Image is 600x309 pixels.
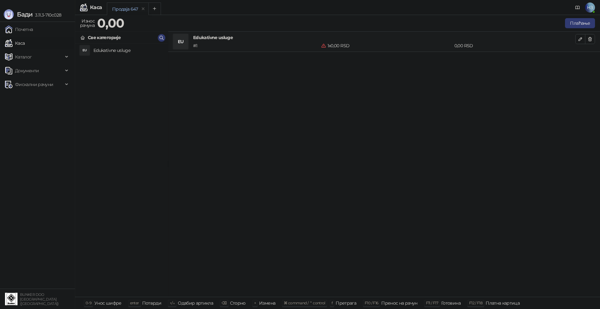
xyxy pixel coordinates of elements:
div: Платна картица [486,299,520,307]
div: Сторно [230,299,246,307]
span: F12 / F18 [469,301,482,305]
div: EU [173,34,188,49]
span: Каталог [15,51,32,63]
span: F10 / F16 [365,301,378,305]
button: Плаћање [565,18,595,28]
div: Готовина [441,299,461,307]
div: Измена [259,299,275,307]
h4: Edukativne usluge [193,34,575,41]
div: Продаја 647 [112,6,138,13]
div: EU [80,45,90,55]
div: grid [75,44,168,297]
img: Logo [4,9,14,19]
div: Одабир артикла [178,299,213,307]
span: НЗ [585,3,595,13]
div: Пренос на рачун [381,299,417,307]
div: 0,00 RSD [453,42,577,49]
div: Претрага [336,299,356,307]
div: # 1 [192,42,320,49]
a: Почетна [5,23,33,36]
span: ⌫ [222,301,227,305]
span: + [254,301,256,305]
span: Фискални рачуни [15,78,53,91]
a: Каса [5,37,25,49]
span: ⌘ command / ⌃ control [284,301,325,305]
div: 1 x 0,00 RSD [320,42,453,49]
span: 3.11.3-710c028 [32,12,61,18]
button: Add tab [148,3,161,15]
img: 64x64-companyLogo-d200c298-da26-4023-afd4-f376f589afb5.jpeg [5,293,17,305]
span: Бади [17,11,32,18]
h4: Edukativne usluge [93,45,163,55]
div: Све категорије [88,34,121,41]
small: BUNKER DOO [GEOGRAPHIC_DATA] ([GEOGRAPHIC_DATA]) [20,292,59,306]
span: Документи [15,64,39,77]
span: ↑/↓ [170,301,175,305]
span: F11 / F17 [426,301,438,305]
div: Унос шифре [94,299,122,307]
button: remove [139,6,147,12]
a: Документација [572,3,582,13]
strong: 0,00 [97,15,124,31]
div: Износ рачуна [79,17,96,29]
span: 0-9 [86,301,91,305]
div: Потврди [142,299,162,307]
span: enter [130,301,139,305]
div: Каса [90,5,102,10]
